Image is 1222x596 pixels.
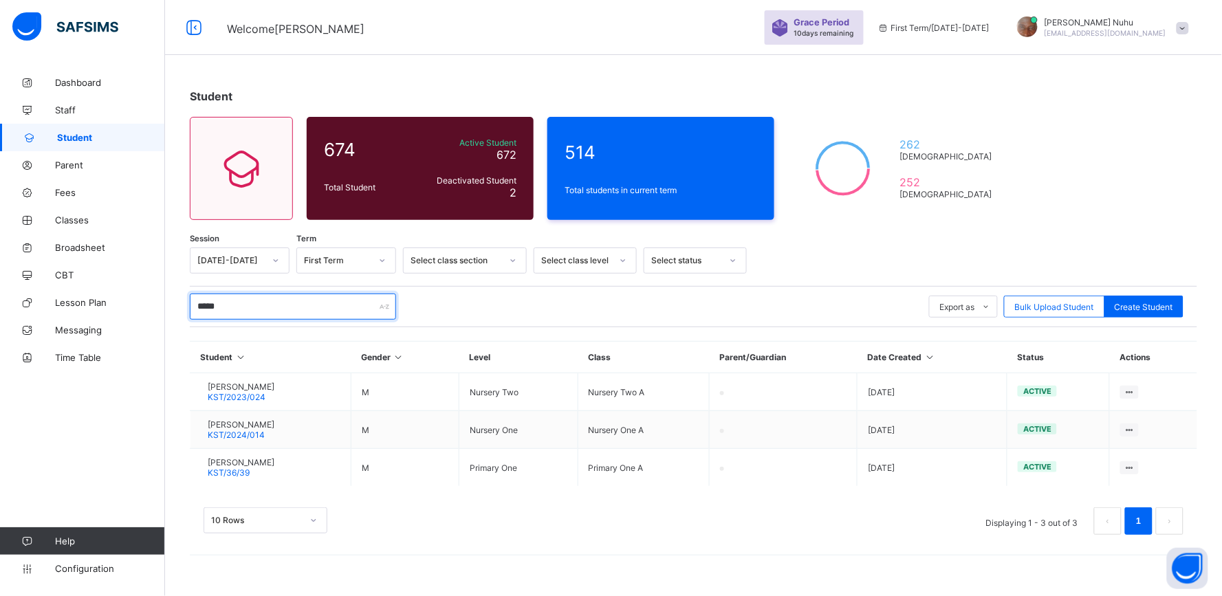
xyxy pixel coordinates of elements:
span: KST/36/39 [208,467,250,478]
span: Export as [940,302,975,312]
td: [DATE] [858,411,1007,449]
div: 10 Rows [211,516,302,526]
th: Actions [1110,342,1197,373]
i: Sort in Ascending Order [393,352,404,362]
span: 252 [899,175,998,189]
span: Configuration [55,563,164,574]
span: 514 [565,142,757,163]
span: Messaging [55,324,165,335]
span: [DEMOGRAPHIC_DATA] [899,189,998,199]
span: Fees [55,187,165,198]
img: safsims [12,12,118,41]
td: M [351,449,459,487]
span: Lesson Plan [55,297,165,308]
th: Parent/Guardian [710,342,858,373]
button: prev page [1094,507,1122,535]
span: Help [55,536,164,547]
span: Session [190,234,219,243]
td: Primary One A [578,449,709,487]
th: Level [459,342,578,373]
span: Staff [55,104,165,115]
div: Select status [651,256,721,266]
td: Nursery One [459,411,578,449]
i: Sort in Ascending Order [235,352,247,362]
span: Active Student [419,137,516,148]
td: [DATE] [858,449,1007,487]
div: Total Student [320,179,415,196]
span: Bulk Upload Student [1015,302,1094,312]
span: 674 [324,139,412,160]
td: Nursery Two [459,373,578,411]
span: Create Student [1115,302,1173,312]
span: Welcome [PERSON_NAME] [227,22,364,36]
span: Dashboard [55,77,165,88]
li: 下一页 [1156,507,1183,535]
div: Select class level [541,256,611,266]
button: next page [1156,507,1183,535]
th: Student [190,342,351,373]
span: Parent [55,159,165,170]
div: [DATE]-[DATE] [197,256,264,266]
img: sticker-purple.71386a28dfed39d6af7621340158ba97.svg [772,19,789,36]
button: Open asap [1167,548,1208,589]
th: Status [1007,342,1110,373]
span: active [1023,386,1051,396]
td: Nursery Two A [578,373,709,411]
span: [DEMOGRAPHIC_DATA] [899,151,998,162]
span: [PERSON_NAME] [208,419,274,430]
span: Student [57,132,165,143]
li: Displaying 1 - 3 out of 3 [976,507,1089,535]
th: Date Created [858,342,1007,373]
span: 262 [899,137,998,151]
span: CBT [55,269,165,280]
td: Primary One [459,449,578,487]
li: 1 [1125,507,1153,535]
li: 上一页 [1094,507,1122,535]
th: Gender [351,342,459,373]
span: Grace Period [794,17,850,27]
i: Sort in Ascending Order [924,352,936,362]
td: M [351,373,459,411]
td: [DATE] [858,373,1007,411]
span: [PERSON_NAME] Nuhu [1045,17,1166,27]
span: active [1023,424,1051,434]
span: [PERSON_NAME] [208,457,274,467]
span: active [1023,462,1051,472]
span: [PERSON_NAME] [208,382,274,392]
span: Time Table [55,352,165,363]
span: Deactivated Student [419,175,516,186]
span: KST/2023/024 [208,392,265,402]
span: Student [190,89,232,103]
span: Classes [55,214,165,225]
div: First Term [304,256,371,266]
a: 1 [1132,512,1145,530]
td: M [351,411,459,449]
span: 10 days remaining [794,29,854,37]
span: [EMAIL_ADDRESS][DOMAIN_NAME] [1045,29,1166,37]
span: KST/2024/014 [208,430,265,440]
div: Select class section [411,256,501,266]
span: Term [296,234,316,243]
span: 2 [510,186,516,199]
div: BenedictNuhu [1003,16,1196,39]
span: Total students in current term [565,185,757,195]
th: Class [578,342,709,373]
td: Nursery One A [578,411,709,449]
span: session/term information [877,23,990,33]
span: Broadsheet [55,242,165,253]
span: 672 [497,148,516,162]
